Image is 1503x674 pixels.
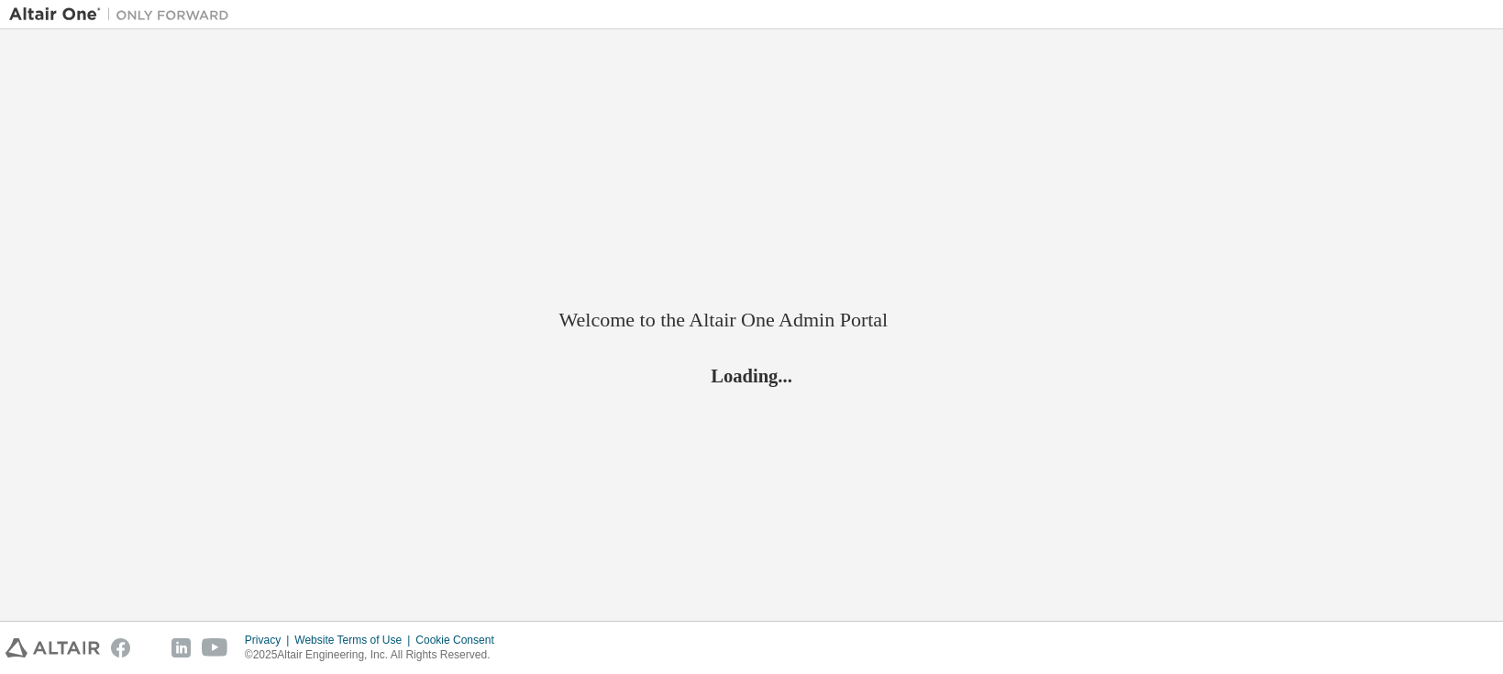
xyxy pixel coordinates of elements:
h2: Welcome to the Altair One Admin Portal [559,307,945,333]
h2: Loading... [559,363,945,387]
p: © 2025 Altair Engineering, Inc. All Rights Reserved. [245,647,505,663]
img: altair_logo.svg [6,638,100,657]
img: youtube.svg [202,638,228,657]
img: Altair One [9,6,238,24]
div: Website Terms of Use [294,633,415,647]
div: Cookie Consent [415,633,504,647]
img: linkedin.svg [171,638,191,657]
img: facebook.svg [111,638,130,657]
div: Privacy [245,633,294,647]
